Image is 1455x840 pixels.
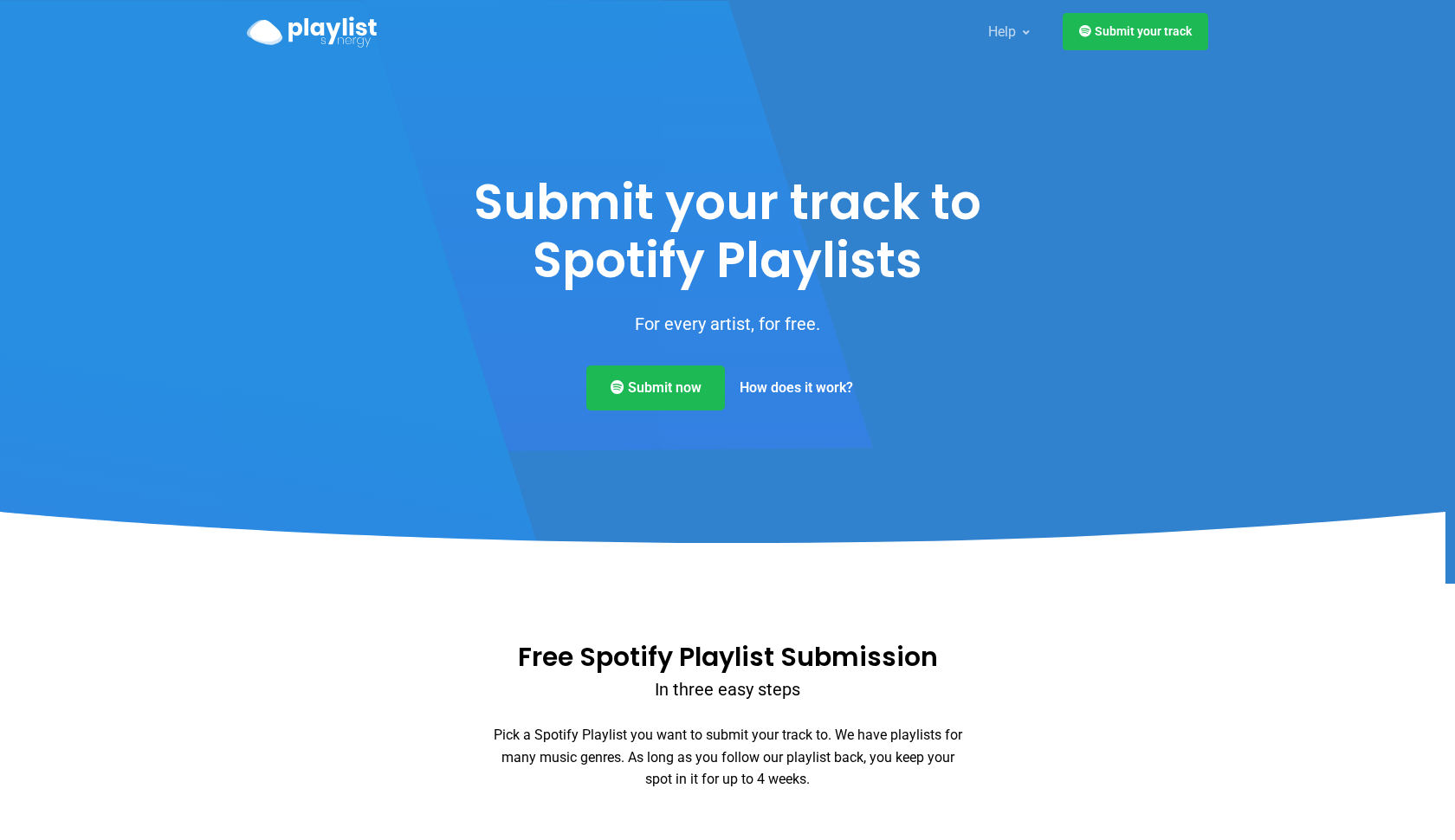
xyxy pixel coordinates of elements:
[488,724,968,791] p: Pick a Spotify Playlist you want to submit your track to. We have playlists for many music genres...
[1063,13,1208,50] a: Submit your track
[488,675,968,703] p: In three easy steps
[439,173,1016,289] h1: Submit your track to Spotify Playlists
[725,365,868,410] a: How does it work?
[586,365,725,410] a: Submit now
[247,16,377,48] img: Playlist Synergy Logo
[247,12,377,51] a: Playlist Synergy
[488,639,968,675] h2: Free Spotify Playlist Submission
[439,310,1016,338] p: For every artist, for free.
